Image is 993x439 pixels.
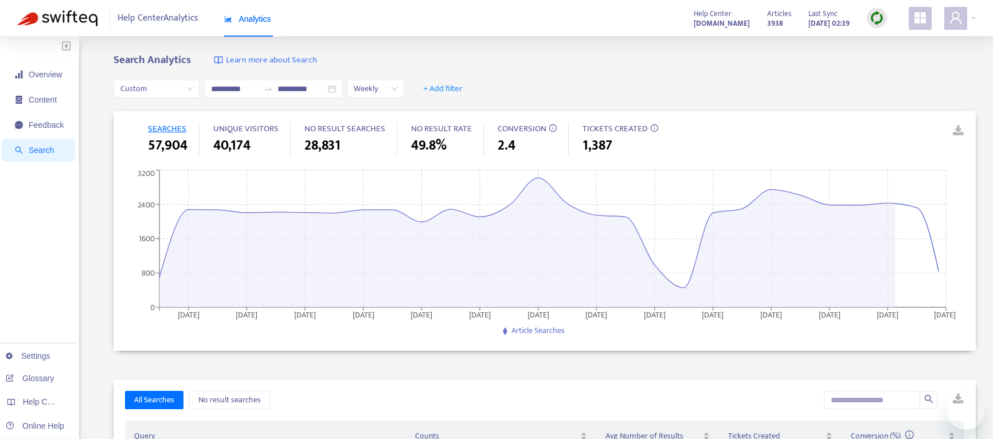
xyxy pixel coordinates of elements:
tspan: 800 [142,266,155,280]
span: Help Center Analytics [118,7,198,29]
tspan: [DATE] [236,308,258,322]
span: Content [29,95,57,104]
span: NO RESULT RATE [411,121,472,136]
tspan: [DATE] [761,308,783,322]
span: Help Center [694,7,732,20]
a: Online Help [6,421,64,430]
span: area-chart [224,15,232,23]
span: TICKETS CREATED [582,121,648,136]
img: Swifteq [17,10,97,26]
span: container [15,96,23,104]
span: to [264,84,273,93]
tspan: 2400 [138,198,155,211]
span: SEARCHES [148,121,186,136]
b: Search Analytics [114,51,191,69]
span: Weekly [354,80,397,97]
a: Settings [6,351,50,360]
span: UNIQUE VISITORS [213,121,279,136]
tspan: 1600 [139,232,155,245]
img: sync.dc5367851b00ba804db3.png [870,11,884,25]
span: swap-right [264,84,273,93]
tspan: [DATE] [819,308,840,322]
span: signal [15,70,23,79]
img: image-link [214,56,223,65]
span: 1,387 [582,135,612,156]
tspan: [DATE] [527,308,549,322]
tspan: 3200 [138,167,155,180]
span: 57,904 [148,135,187,156]
span: Learn more about Search [226,54,317,67]
tspan: [DATE] [178,308,200,322]
button: + Add filter [415,80,471,98]
tspan: 0 [150,301,155,314]
span: user [949,11,963,25]
span: + Add filter [423,82,463,96]
tspan: [DATE] [877,308,899,322]
span: 2.4 [498,135,515,156]
span: Articles [767,7,791,20]
span: Help Centers [23,397,70,406]
span: 28,831 [304,135,341,156]
tspan: [DATE] [644,308,666,322]
tspan: [DATE] [295,308,316,322]
span: search [15,146,23,154]
tspan: [DATE] [702,308,724,322]
tspan: [DATE] [469,308,491,322]
span: Analytics [224,14,271,23]
strong: 3938 [767,17,783,30]
span: message [15,121,23,129]
tspan: [DATE] [353,308,374,322]
span: 49.8% [411,135,447,156]
strong: [DATE] 02:39 [808,17,850,30]
button: No result searches [189,391,270,409]
a: Learn more about Search [214,54,317,67]
button: All Searches [125,391,183,409]
span: Custom [120,80,193,97]
span: appstore [913,11,927,25]
a: [DOMAIN_NAME] [694,17,750,30]
span: Search [29,146,54,155]
span: No result searches [198,394,261,406]
iframe: Button to launch messaging window [947,393,984,430]
tspan: [DATE] [411,308,433,322]
tspan: [DATE] [586,308,608,322]
span: Feedback [29,120,64,130]
span: Overview [29,70,62,79]
span: 40,174 [213,135,251,156]
span: CONVERSION [498,121,546,136]
span: Last Sync [808,7,838,20]
span: All Searches [134,394,174,406]
span: NO RESULT SEARCHES [304,121,385,136]
span: search [924,394,933,403]
tspan: [DATE] [934,308,956,322]
a: Glossary [6,374,54,383]
span: Article Searches [511,324,565,337]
